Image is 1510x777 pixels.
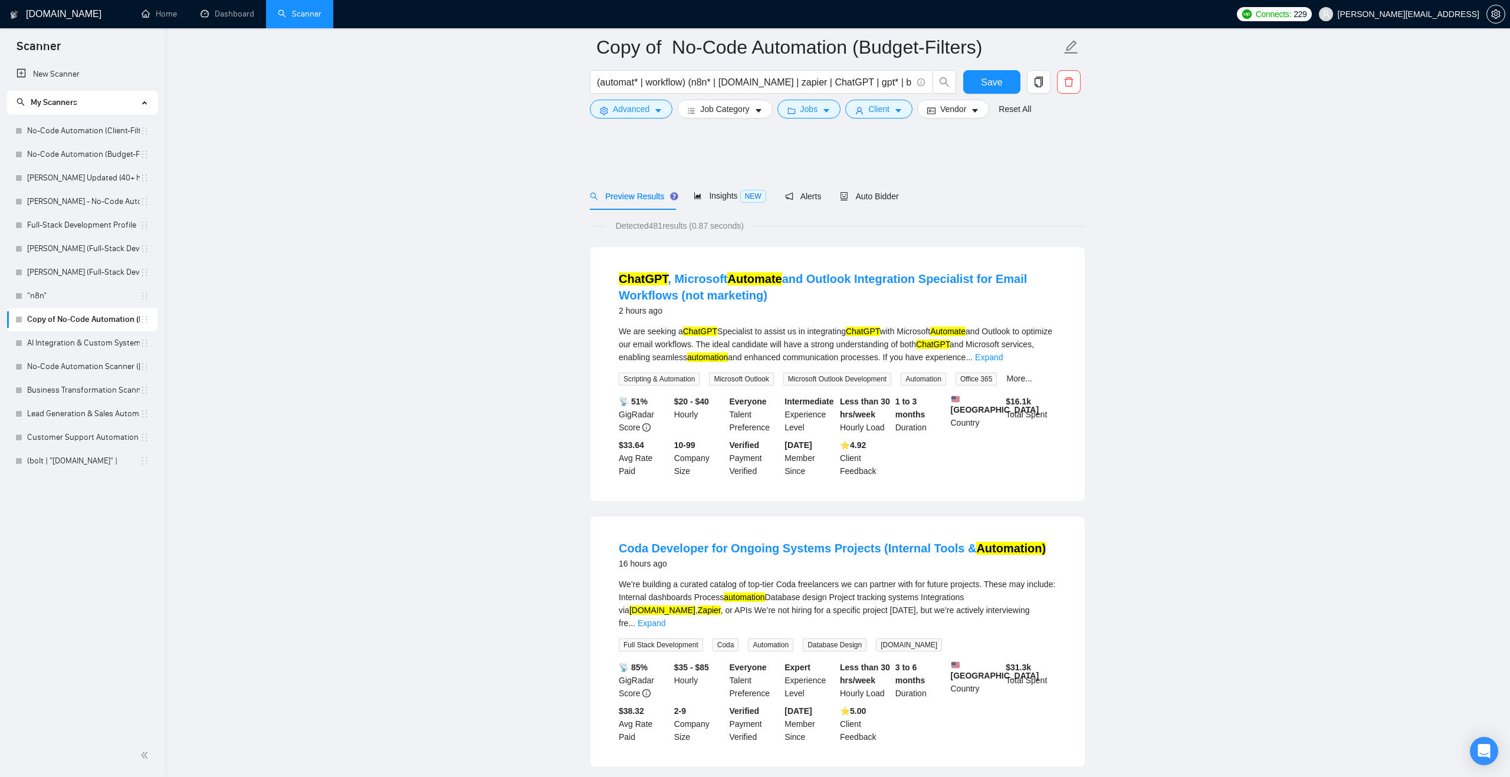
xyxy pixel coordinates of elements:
[608,219,752,232] span: Detected 481 results (0.87 seconds)
[868,103,889,116] span: Client
[140,150,149,159] span: holder
[840,440,866,450] b: ⭐️ 4.92
[840,192,898,201] span: Auto Bidder
[694,192,702,200] span: area-chart
[927,106,935,115] span: idcard
[956,373,997,386] span: Office 365
[783,373,891,386] span: Microsoft Outlook Development
[7,284,157,308] li: "n8n"
[975,353,1003,362] a: Expand
[940,103,966,116] span: Vendor
[895,397,925,419] b: 1 to 3 months
[7,261,157,284] li: Viktor (Full-Stack Development Profile budget)
[1063,39,1079,55] span: edit
[782,439,838,478] div: Member Since
[619,578,1056,630] div: We’re building a curated catalog of top-tier Coda freelancers we can partner with for future proj...
[27,449,140,473] a: (bolt | "[DOMAIN_NAME]" |
[784,706,812,716] b: [DATE]
[619,663,648,672] b: 📡 85%
[677,100,772,118] button: barsJob Categorycaret-down
[846,327,880,336] mark: ChatGPT
[698,605,721,615] mark: Zapier
[785,192,822,201] span: Alerts
[27,331,140,355] a: AI Integration & Custom Systems Scanner ([PERSON_NAME])
[140,315,149,324] span: holder
[27,166,140,190] a: [PERSON_NAME] Updated (40+ hourly / 1000 fixed - new clients)
[782,395,838,434] div: Experience Level
[140,409,149,419] span: holder
[840,397,890,419] b: Less than 30 hrs/week
[140,456,149,466] span: holder
[917,100,989,118] button: idcardVendorcaret-down
[687,353,728,362] mark: automation
[727,395,783,434] div: Talent Preference
[672,661,727,700] div: Hourly
[142,9,177,19] a: homeHome
[27,143,140,166] a: No-Code Automation (Budget-Filters)
[730,397,767,406] b: Everyone
[7,119,157,143] li: No-Code Automation (Client-Filters)
[822,106,830,115] span: caret-down
[713,638,739,651] span: Coda
[933,70,956,94] button: search
[619,440,644,450] b: $33.64
[840,192,848,200] span: robot
[619,397,648,406] b: 📡 51%
[616,661,672,700] div: GigRadar Score
[838,439,893,478] div: Client Feedback
[730,706,760,716] b: Verified
[951,661,960,669] img: 🇺🇸
[981,75,1002,90] span: Save
[17,97,77,107] span: My Scanners
[600,106,608,115] span: setting
[694,191,766,200] span: Insights
[7,62,157,86] li: New Scanner
[754,106,763,115] span: caret-down
[7,237,157,261] li: Viktor (Full-Stack Development Profile client info)
[999,103,1031,116] a: Reset All
[1322,10,1330,18] span: user
[27,190,140,213] a: [PERSON_NAME] - No-Code Automation (Client-Filters)
[951,661,1039,680] b: [GEOGRAPHIC_DATA]
[1294,8,1307,21] span: 229
[201,9,254,19] a: dashboardDashboard
[838,704,893,743] div: Client Feedback
[140,291,149,301] span: holder
[840,663,890,685] b: Less than 30 hrs/week
[638,618,665,628] a: Expand
[619,638,703,651] span: Full Stack Development
[838,395,893,434] div: Hourly Load
[893,395,948,434] div: Duration
[10,5,18,24] img: logo
[616,395,672,434] div: GigRadar Score
[619,706,644,716] b: $38.32
[740,190,766,203] span: NEW
[971,106,979,115] span: caret-down
[700,103,749,116] span: Job Category
[140,244,149,253] span: holder
[628,618,635,628] span: ...
[709,373,773,386] span: Microsoft Outlook
[619,542,1046,555] a: Coda Developer for Ongoing Systems Projects (Internal Tools &Automation)
[278,9,321,19] a: searchScanner
[140,126,149,136] span: holder
[619,304,1056,318] div: 2 hours ago
[140,433,149,442] span: holder
[140,268,149,277] span: holder
[787,106,796,115] span: folder
[17,62,148,86] a: New Scanner
[17,98,25,106] span: search
[782,704,838,743] div: Member Since
[895,663,925,685] b: 3 to 6 months
[27,237,140,261] a: [PERSON_NAME] (Full-Stack Development Profile client info)
[7,331,157,355] li: AI Integration & Custom Systems Scanner (Ivan)
[619,373,700,386] span: Scripting & Automation
[1003,661,1059,700] div: Total Spent
[730,440,760,450] b: Verified
[966,353,973,362] span: ...
[672,395,727,434] div: Hourly
[803,638,866,651] span: Database Design
[7,166,157,190] li: Viktor Updated (40+ hourly / 1000 fixed - new clients)
[7,378,157,402] li: Business Transformation Scanner (Ivan)
[27,308,140,331] a: Copy of No-Code Automation (Budget-Filters)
